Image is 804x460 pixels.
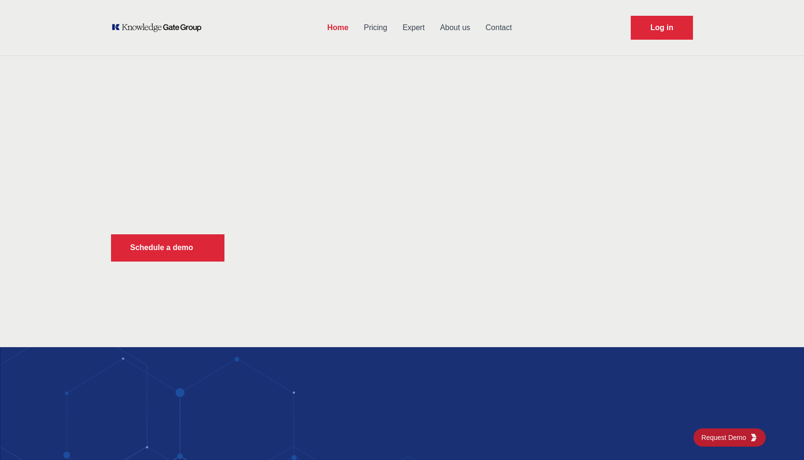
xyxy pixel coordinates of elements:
[432,15,478,40] a: About us
[402,62,708,338] img: KGG Fifth Element RED
[750,434,758,441] img: KGG
[198,242,210,254] img: KGG Fifth Element RED
[693,428,766,447] a: Request DemoKGG
[631,16,693,40] a: Request Demo
[478,15,520,40] a: Contact
[111,23,208,33] a: KOL Knowledge Platform: Talk to Key External Experts (KEE)
[130,242,193,253] p: Schedule a demo
[395,15,432,40] a: Expert
[356,15,395,40] a: Pricing
[320,15,356,40] a: Home
[702,433,750,442] span: Request Demo
[111,234,224,262] button: Schedule a demoKGG Fifth Element RED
